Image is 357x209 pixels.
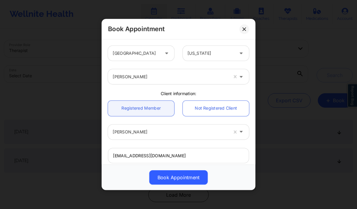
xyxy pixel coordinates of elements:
[149,170,208,185] button: Book Appointment
[108,25,165,33] h2: Book Appointment
[113,124,228,140] div: [PERSON_NAME]
[113,46,159,61] div: [GEOGRAPHIC_DATA]
[108,101,174,116] a: Registered Member
[188,46,234,61] div: [US_STATE]
[183,101,249,116] a: Not Registered Client
[104,91,253,97] div: Client information:
[113,69,228,84] div: [PERSON_NAME]
[108,148,249,163] input: Patient's Email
